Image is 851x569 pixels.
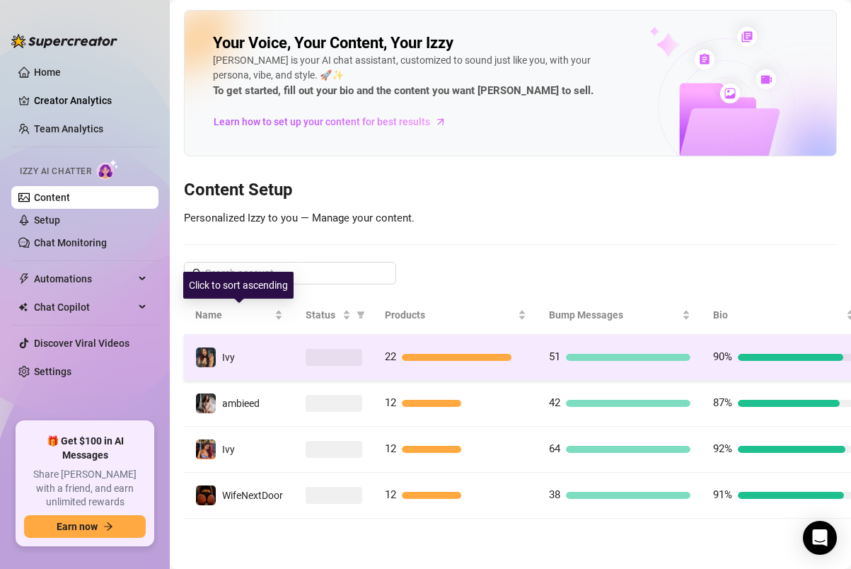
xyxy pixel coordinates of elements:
span: Status [306,307,340,323]
span: Earn now [57,521,98,532]
a: Chat Monitoring [34,237,107,248]
span: Share [PERSON_NAME] with a friend, and earn unlimited rewards [24,468,146,510]
span: 12 [385,442,396,455]
img: Ivy [196,439,216,459]
span: 42 [549,396,560,409]
span: Chat Copilot [34,296,134,318]
a: Creator Analytics [34,89,147,112]
a: Content [34,192,70,203]
img: logo-BBDzfeDw.svg [11,34,117,48]
span: Bump Messages [549,307,679,323]
span: 12 [385,396,396,409]
img: Chat Copilot [18,302,28,312]
span: 🎁 Get $100 in AI Messages [24,435,146,462]
span: Bio [713,307,843,323]
span: Personalized Izzy to you — Manage your content. [184,212,415,224]
span: filter [357,311,365,319]
th: Bump Messages [538,296,702,335]
input: Search account [205,265,376,281]
span: 90% [713,350,732,363]
a: Discover Viral Videos [34,338,129,349]
span: Ivy [222,352,235,363]
a: Settings [34,366,71,377]
img: Ivy [196,347,216,367]
span: 91% [713,488,732,501]
span: Ivy [222,444,235,455]
span: Automations [34,268,134,290]
div: Click to sort ascending [183,272,294,299]
span: 38 [549,488,560,501]
button: Earn nowarrow-right [24,515,146,538]
span: arrow-right [103,522,113,531]
span: 64 [549,442,560,455]
a: Home [34,67,61,78]
span: 87% [713,396,732,409]
a: Team Analytics [34,123,103,134]
th: Status [294,296,374,335]
img: ai-chatter-content-library-cLFOSyPT.png [617,11,836,156]
strong: To get started, fill out your bio and the content you want [PERSON_NAME] to sell. [213,84,594,97]
span: Products [385,307,515,323]
a: Learn how to set up your content for best results [213,110,457,133]
span: arrow-right [434,115,448,129]
span: ambieed [222,398,260,409]
span: 22 [385,350,396,363]
span: 51 [549,350,560,363]
span: Learn how to set up your content for best results [214,114,430,130]
img: WifeNextDoor [196,485,216,505]
h3: Content Setup [184,179,837,202]
span: Name [195,307,272,323]
div: Open Intercom Messenger [803,521,837,555]
a: Setup [34,214,60,226]
span: 12 [385,488,396,501]
th: Products [374,296,538,335]
th: Name [184,296,294,335]
h2: Your Voice, Your Content, Your Izzy [213,33,453,53]
span: search [192,268,202,278]
img: ambieed [196,393,216,413]
div: [PERSON_NAME] is your AI chat assistant, customized to sound just like you, with your persona, vi... [213,53,630,100]
span: WifeNextDoor [222,490,283,501]
span: thunderbolt [18,273,30,284]
img: AI Chatter [97,159,119,180]
span: Izzy AI Chatter [20,165,91,178]
span: filter [354,304,368,326]
span: 92% [713,442,732,455]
